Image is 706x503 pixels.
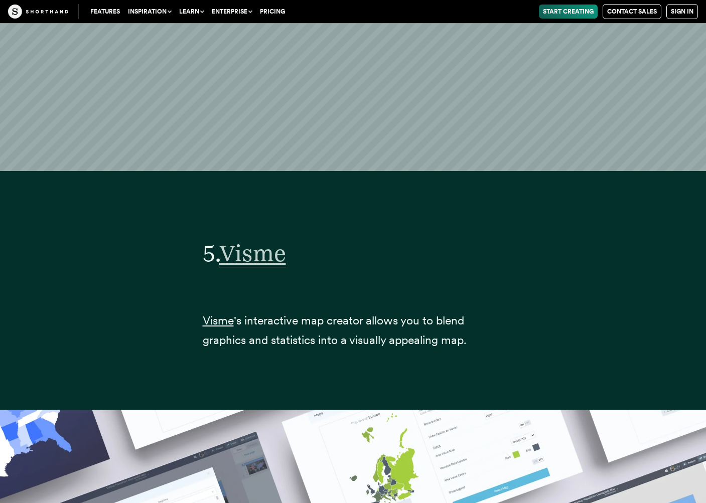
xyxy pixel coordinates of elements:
button: Learn [175,5,208,19]
span: 's interactive map creator allows you to blend graphics and statistics into a visually appealing ... [203,313,467,347]
a: Contact Sales [603,4,661,19]
a: Pricing [256,5,289,19]
a: Features [86,5,124,19]
img: The Craft [8,5,68,19]
button: Inspiration [124,5,175,19]
a: Start Creating [539,5,598,19]
a: Visme [219,239,286,267]
button: Enterprise [208,5,256,19]
a: Sign in [666,4,698,19]
span: 5. [203,239,219,267]
a: Visme [203,313,234,327]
